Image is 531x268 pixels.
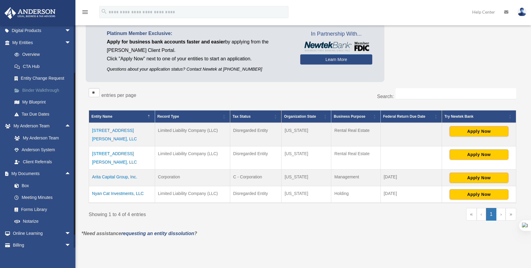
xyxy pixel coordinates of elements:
span: Record Type [157,114,179,119]
th: Organization State: Activate to sort [281,110,331,123]
span: Federal Return Due Date [383,114,425,119]
a: Learn More [300,54,372,65]
td: Holding [331,186,380,203]
button: Apply Now [450,126,508,136]
a: Previous [477,208,486,221]
span: arrow_drop_up [65,120,77,132]
td: [US_STATE] [281,186,331,203]
a: Tax Due Dates [8,108,80,120]
span: arrow_drop_down [65,239,77,252]
span: Entity Name [91,114,112,119]
button: Apply Now [450,173,508,183]
em: *Need assistance ? [81,231,197,236]
a: Online Learningarrow_drop_down [4,227,80,239]
td: Rental Real Estate [331,146,380,170]
a: Forms Library [8,203,80,215]
a: Notarize [8,215,80,228]
td: [US_STATE] [281,123,331,146]
a: My Blueprint [8,96,80,108]
td: Disregarded Entity [230,146,281,170]
img: NewtekBankLogoSM.png [303,42,369,51]
td: Corporation [155,170,230,186]
a: Last [506,208,516,221]
a: Box [8,180,80,192]
button: Apply Now [450,189,508,199]
a: Meeting Minutes [8,192,80,204]
td: Disregarded Entity [230,123,281,146]
span: Organization State [284,114,316,119]
td: [US_STATE] [281,170,331,186]
a: Billingarrow_drop_down [4,239,80,251]
th: Entity Name: Activate to invert sorting [89,110,155,123]
p: Click "Apply Now" next to one of your entities to start an application. [107,55,291,63]
td: [US_STATE] [281,146,331,170]
a: Entity Change Request [8,72,80,85]
img: Anderson Advisors Platinum Portal [3,7,57,19]
a: Next [496,208,506,221]
span: Business Purpose [334,114,365,119]
td: Arita Capital Group, Inc. [89,170,155,186]
p: by applying from the [PERSON_NAME] Client Portal. [107,38,291,55]
td: Nyan Cat Investments, LLC [89,186,155,203]
img: User Pic [517,8,526,16]
span: In Partnership With... [300,29,372,39]
th: Tax Status: Activate to sort [230,110,281,123]
a: My Anderson Teamarrow_drop_up [4,120,80,132]
a: My Documentsarrow_drop_up [4,168,80,180]
p: Questions about your application status? Contact Newtek at [PHONE_NUMBER] [107,65,291,73]
a: Anderson System [8,144,80,156]
div: Try Newtek Bank [444,113,507,120]
p: Platinum Member Exclusive: [107,29,291,38]
span: arrow_drop_down [65,227,77,240]
td: [DATE] [380,170,442,186]
a: 1 [486,208,497,221]
td: [STREET_ADDRESS][PERSON_NAME], LLC [89,146,155,170]
span: Apply for business bank accounts faster and easier [107,39,225,44]
td: Rental Real Estate [331,123,380,146]
td: Limited Liability Company (LLC) [155,146,230,170]
a: First [466,208,477,221]
td: [STREET_ADDRESS][PERSON_NAME], LLC [89,123,155,146]
td: Limited Liability Company (LLC) [155,186,230,203]
label: entries per page [101,93,136,98]
span: arrow_drop_down [65,25,77,37]
span: Tax Status [233,114,251,119]
i: search [101,8,107,15]
th: Try Newtek Bank : Activate to sort [442,110,516,123]
span: arrow_drop_up [65,168,77,180]
button: Apply Now [450,149,508,160]
a: My Anderson Team [8,132,80,144]
a: CTA Hub [8,60,80,72]
a: Overview [8,49,77,61]
th: Business Purpose: Activate to sort [331,110,380,123]
span: arrow_drop_down [65,37,77,49]
td: Management [331,170,380,186]
th: Record Type: Activate to sort [155,110,230,123]
a: Client Referrals [8,156,80,168]
label: Search: [377,94,394,99]
a: My Entitiesarrow_drop_down [4,37,80,49]
td: Limited Liability Company (LLC) [155,123,230,146]
td: C - Corporation [230,170,281,186]
a: Digital Productsarrow_drop_down [4,25,80,37]
a: menu [81,11,89,16]
a: Binder Walkthrough [8,84,80,96]
i: menu [81,8,89,16]
td: Disregarded Entity [230,186,281,203]
th: Federal Return Due Date: Activate to sort [380,110,442,123]
div: Showing 1 to 4 of 4 entries [89,208,298,219]
td: [DATE] [380,186,442,203]
a: requesting an entity dissolution [121,231,194,236]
